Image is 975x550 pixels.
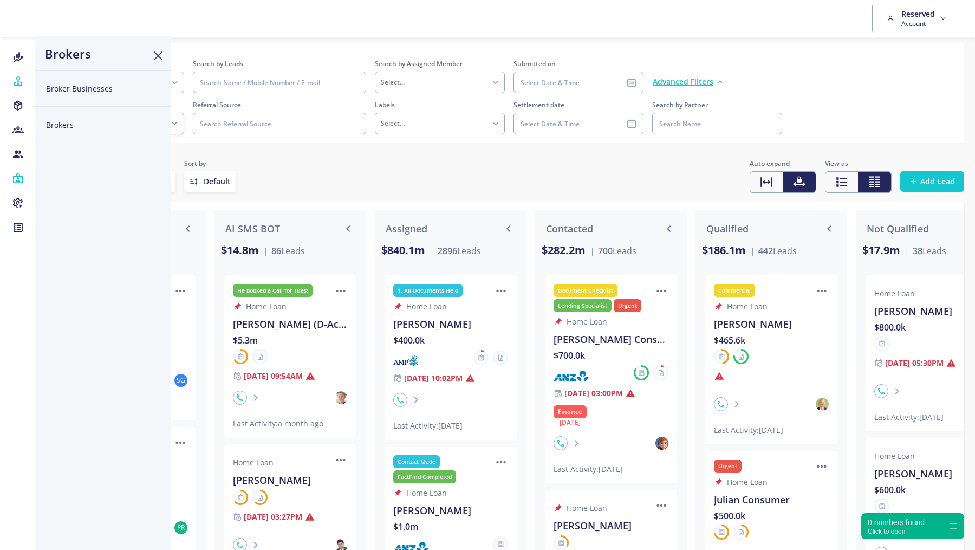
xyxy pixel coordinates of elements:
[45,47,91,61] h3: Brokers
[35,70,171,107] button: Broker Businesses
[901,19,935,28] span: Account
[901,9,935,19] h6: Reserved
[35,107,171,143] button: Brokers
[9,8,43,29] img: brand-logo.ec75409.png
[883,4,953,33] a: Reserved Account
